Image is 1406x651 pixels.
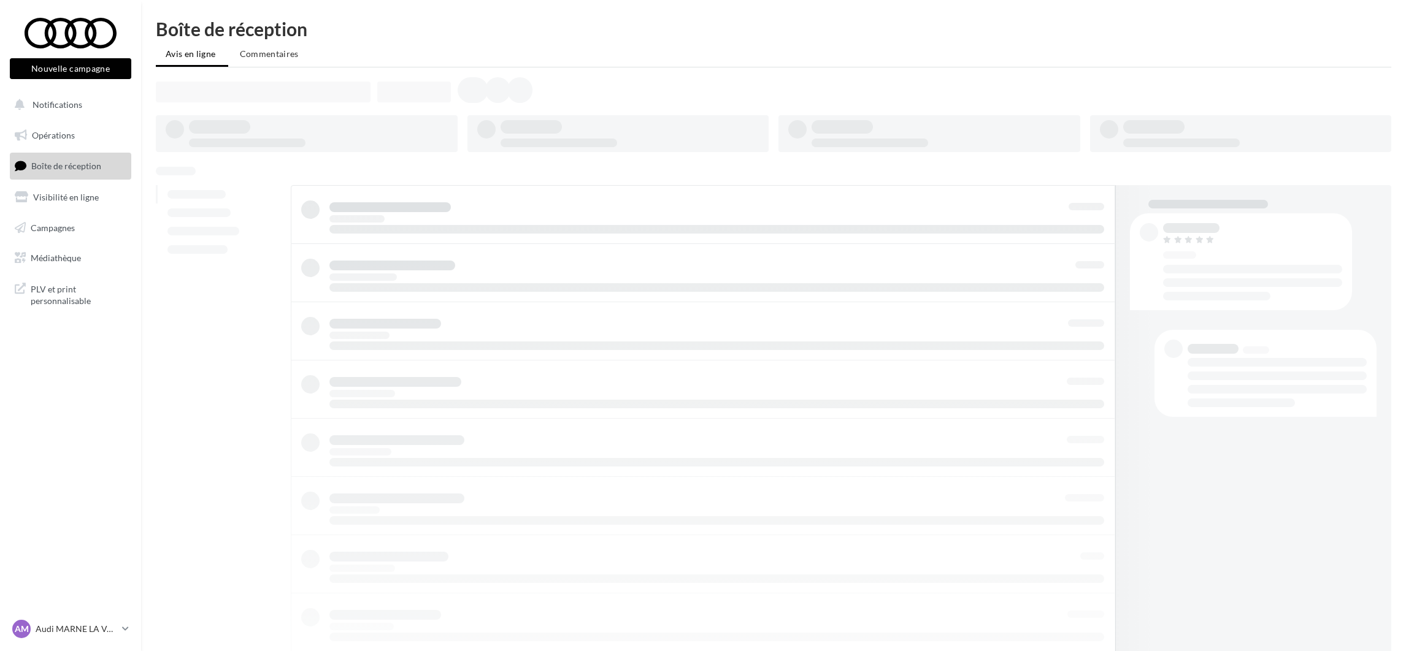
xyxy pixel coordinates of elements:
a: Campagnes [7,215,134,241]
button: Notifications [7,92,129,118]
span: Boîte de réception [31,161,101,171]
a: Médiathèque [7,245,134,271]
span: PLV et print personnalisable [31,281,126,307]
a: AM Audi MARNE LA VALLEE [10,617,131,641]
span: AM [15,623,29,635]
span: Notifications [33,99,82,110]
span: Campagnes [31,222,75,232]
span: Commentaires [240,48,299,59]
a: PLV et print personnalisable [7,276,134,312]
a: Visibilité en ligne [7,185,134,210]
span: Opérations [32,130,75,140]
a: Opérations [7,123,134,148]
span: Médiathèque [31,253,81,263]
div: Boîte de réception [156,20,1391,38]
button: Nouvelle campagne [10,58,131,79]
p: Audi MARNE LA VALLEE [36,623,117,635]
a: Boîte de réception [7,153,134,179]
span: Visibilité en ligne [33,192,99,202]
